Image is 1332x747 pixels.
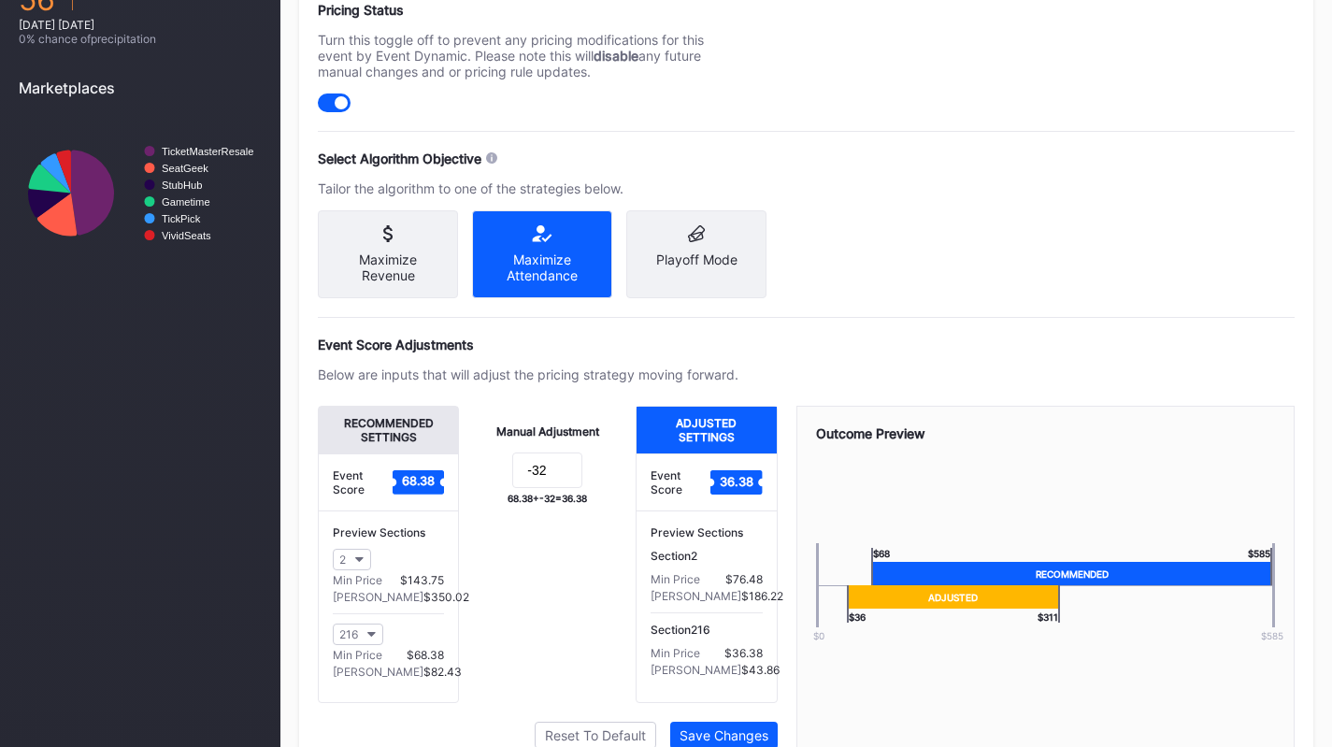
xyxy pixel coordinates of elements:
[162,230,211,241] text: VividSeats
[725,572,763,586] div: $76.48
[741,663,780,677] div: $43.86
[339,553,346,567] div: 2
[487,251,597,283] div: Maximize Attendance
[1038,609,1060,623] div: $ 311
[641,251,752,267] div: Playoff Mode
[333,648,382,662] div: Min Price
[496,424,599,438] div: Manual Adjustment
[162,196,210,208] text: Gametime
[400,573,444,587] div: $143.75
[333,665,423,679] div: [PERSON_NAME]
[847,609,866,623] div: $ 36
[19,111,262,275] svg: Chart title
[333,624,383,645] button: 216
[1239,630,1305,641] div: $ 585
[786,630,852,641] div: $0
[162,163,208,174] text: SeatGeek
[847,585,1060,609] div: Adjusted
[162,146,253,157] text: TicketMasterResale
[162,180,203,191] text: StubHub
[651,525,762,539] div: Preview Sections
[318,151,481,166] div: Select Algorithm Objective
[333,468,393,496] div: Event Score
[651,468,710,496] div: Event Score
[871,562,1272,585] div: Recommended
[871,548,890,562] div: $ 68
[318,32,738,79] div: Turn this toggle off to prevent any pricing modifications for this event by Event Dynamic. Please...
[318,366,738,382] div: Below are inputs that will adjust the pricing strategy moving forward.
[423,665,462,679] div: $82.43
[162,213,201,224] text: TickPick
[19,18,262,32] div: [DATE] [DATE]
[333,525,444,539] div: Preview Sections
[508,493,587,504] div: 68.38 + -32 = 36.38
[318,2,738,18] div: Pricing Status
[651,572,700,586] div: Min Price
[545,727,646,743] div: Reset To Default
[651,549,762,563] div: Section 2
[720,474,753,489] text: 36.38
[333,549,371,570] button: 2
[318,337,1295,352] div: Event Score Adjustments
[651,646,700,660] div: Min Price
[651,589,741,603] div: [PERSON_NAME]
[318,180,738,196] div: Tailor the algorithm to one of the strategies below.
[339,627,358,641] div: 216
[816,425,1276,441] div: Outcome Preview
[401,474,435,489] text: 68.38
[407,648,444,662] div: $68.38
[724,646,763,660] div: $36.38
[333,251,443,283] div: Maximize Revenue
[680,727,768,743] div: Save Changes
[637,407,776,453] div: Adjusted Settings
[19,32,262,46] div: 0 % chance of precipitation
[19,79,262,97] div: Marketplaces
[651,623,762,637] div: Section 216
[333,573,382,587] div: Min Price
[319,407,458,453] div: Recommended Settings
[333,590,423,604] div: [PERSON_NAME]
[594,48,638,64] strong: disable
[651,663,741,677] div: [PERSON_NAME]
[1248,548,1272,562] div: $ 585
[423,590,469,604] div: $350.02
[741,589,783,603] div: $186.22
